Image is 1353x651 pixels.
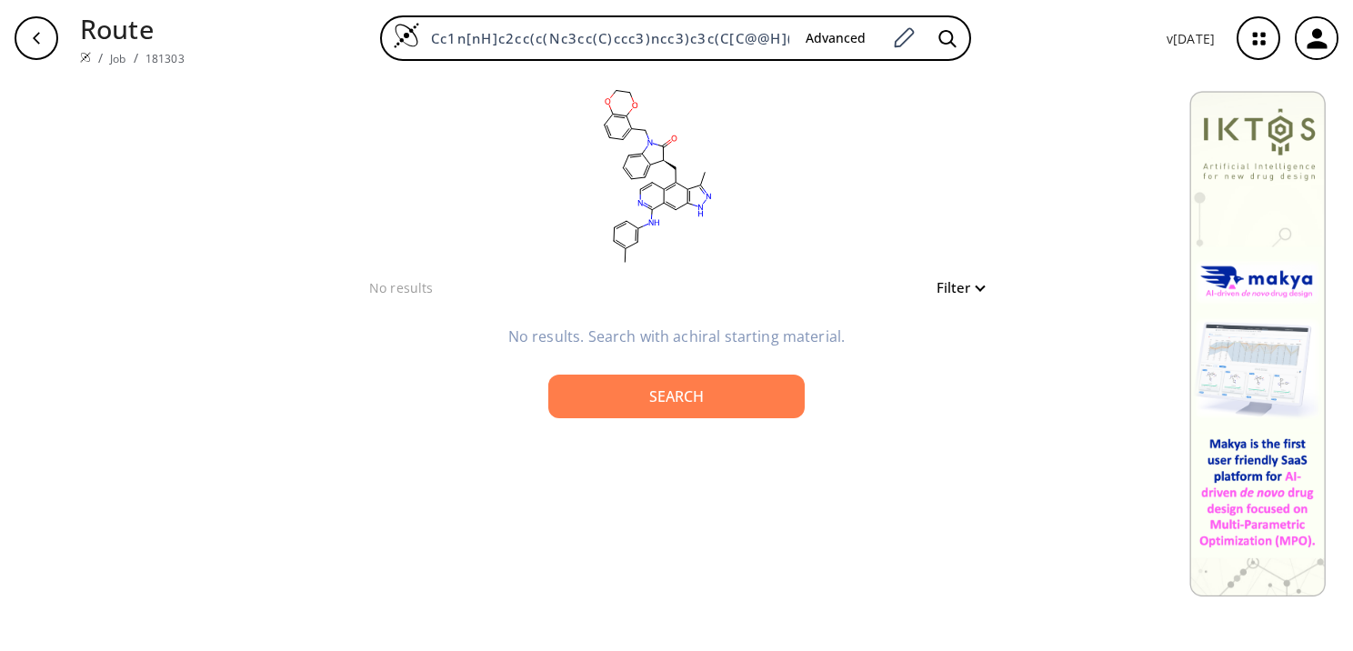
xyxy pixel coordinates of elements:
[548,375,805,418] button: Search
[926,281,984,295] button: Filter
[393,22,420,49] img: Logo Spaya
[563,389,790,404] div: Search
[1189,91,1326,596] img: Banner
[110,51,125,66] a: Job
[80,52,91,63] img: Spaya logo
[80,9,185,48] p: Route
[145,51,185,66] a: 181303
[369,278,434,297] p: No results
[134,48,138,67] li: /
[98,48,103,67] li: /
[475,76,838,276] svg: Cc1n[nH]c2cc(c(Nc3cc(C)ccc3)ncc3)c3c(C[C@@H](c(cccc3)c3N3Cc4c5OCCOc5ccc4)C3=O)c12
[791,22,880,55] button: Advanced
[486,325,867,347] p: No results. Search with achiral starting material.
[420,29,791,47] input: Enter SMILES
[1167,29,1215,48] p: v [DATE]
